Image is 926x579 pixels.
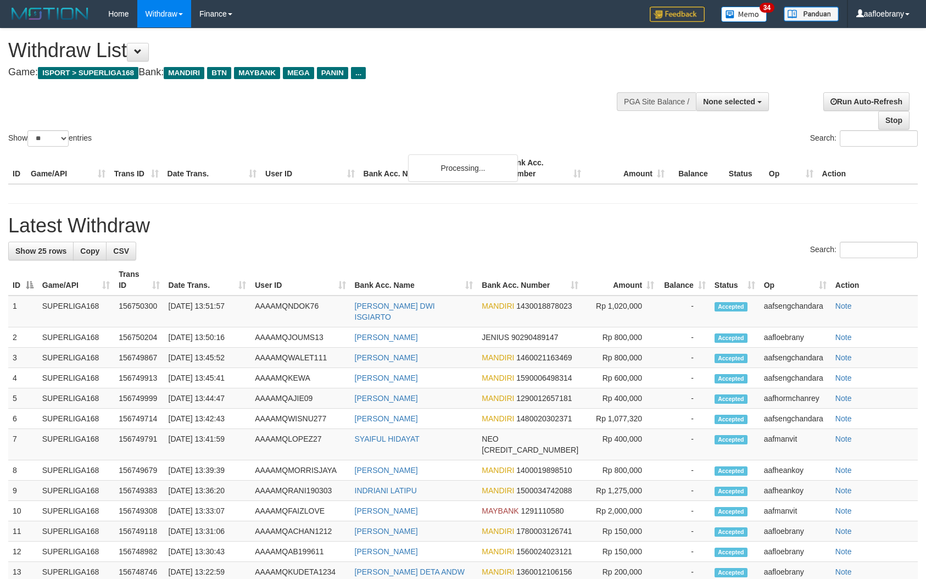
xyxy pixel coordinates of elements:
td: 156749913 [114,368,164,388]
td: - [659,388,710,409]
label: Search: [810,242,918,258]
td: 3 [8,348,38,368]
td: AAAAMQJOUMS13 [250,327,350,348]
td: [DATE] 13:36:20 [164,481,251,501]
td: 156749308 [114,501,164,521]
a: [PERSON_NAME] [355,527,418,536]
td: 2 [8,327,38,348]
span: Accepted [715,333,748,343]
span: ISPORT > SUPERLIGA168 [38,67,138,79]
td: SUPERLIGA168 [38,429,114,460]
span: Copy 1560024023121 to clipboard [516,547,572,556]
img: panduan.png [784,7,839,21]
img: MOTION_logo.png [8,5,92,22]
td: AAAAMQWISNU277 [250,409,350,429]
span: Copy 1780003126741 to clipboard [516,527,572,536]
td: - [659,481,710,501]
div: Processing... [408,154,518,182]
a: [PERSON_NAME] [355,414,418,423]
td: Rp 1,275,000 [583,481,659,501]
span: Copy 1590006498314 to clipboard [516,374,572,382]
a: CSV [106,242,136,260]
td: AAAAMQAJIE09 [250,388,350,409]
th: ID: activate to sort column descending [8,264,38,296]
td: [DATE] 13:39:39 [164,460,251,481]
td: 6 [8,409,38,429]
span: Accepted [715,415,748,424]
span: Copy 1360012106156 to clipboard [516,567,572,576]
span: None selected [703,97,755,106]
span: Accepted [715,507,748,516]
td: aafsengchandara [760,348,831,368]
td: [DATE] 13:45:52 [164,348,251,368]
span: Accepted [715,374,748,383]
td: 156749383 [114,481,164,501]
td: SUPERLIGA168 [38,296,114,327]
span: MANDIRI [482,547,514,556]
a: [PERSON_NAME] [355,466,418,475]
a: Note [835,394,852,403]
td: aafloebrany [760,521,831,542]
td: [DATE] 13:33:07 [164,501,251,521]
td: aafsengchandara [760,368,831,388]
th: Action [818,153,918,184]
th: Bank Acc. Name [359,153,503,184]
td: 156749714 [114,409,164,429]
td: AAAAMQNDOK76 [250,296,350,327]
td: 156750300 [114,296,164,327]
td: Rp 400,000 [583,388,659,409]
td: [DATE] 13:50:16 [164,327,251,348]
th: Bank Acc. Number: activate to sort column ascending [477,264,583,296]
span: MAYBANK [234,67,280,79]
td: SUPERLIGA168 [38,327,114,348]
td: SUPERLIGA168 [38,481,114,501]
td: 8 [8,460,38,481]
td: aafheankoy [760,460,831,481]
span: 34 [760,3,774,13]
a: Note [835,414,852,423]
td: - [659,460,710,481]
span: Copy 1500034742088 to clipboard [516,486,572,495]
td: aafhormchanrey [760,388,831,409]
td: - [659,429,710,460]
a: Note [835,527,852,536]
td: aafmanvit [760,501,831,521]
td: Rp 150,000 [583,521,659,542]
th: Amount [585,153,669,184]
td: SUPERLIGA168 [38,521,114,542]
span: MEGA [283,67,314,79]
td: 156749867 [114,348,164,368]
td: Rp 2,000,000 [583,501,659,521]
span: MANDIRI [482,394,514,403]
span: Copy 1480020302371 to clipboard [516,414,572,423]
td: 156749791 [114,429,164,460]
td: aafloebrany [760,327,831,348]
a: SYAIFUL HIDAYAT [355,435,420,443]
input: Search: [840,130,918,147]
input: Search: [840,242,918,258]
th: Trans ID: activate to sort column ascending [114,264,164,296]
span: Accepted [715,487,748,496]
td: [DATE] 13:30:43 [164,542,251,562]
a: Note [835,506,852,515]
td: AAAAMQMORRISJAYA [250,460,350,481]
span: Accepted [715,568,748,577]
span: Copy 5859459223534313 to clipboard [482,446,578,454]
a: Run Auto-Refresh [823,92,910,111]
td: Rp 800,000 [583,348,659,368]
td: Rp 800,000 [583,327,659,348]
td: 156749118 [114,521,164,542]
span: NEO [482,435,498,443]
span: Copy [80,247,99,255]
span: Accepted [715,302,748,311]
select: Showentries [27,130,69,147]
span: Show 25 rows [15,247,66,255]
td: - [659,327,710,348]
td: [DATE] 13:51:57 [164,296,251,327]
td: - [659,409,710,429]
td: Rp 400,000 [583,429,659,460]
a: Stop [878,111,910,130]
td: - [659,368,710,388]
td: Rp 1,020,000 [583,296,659,327]
a: [PERSON_NAME] [355,394,418,403]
